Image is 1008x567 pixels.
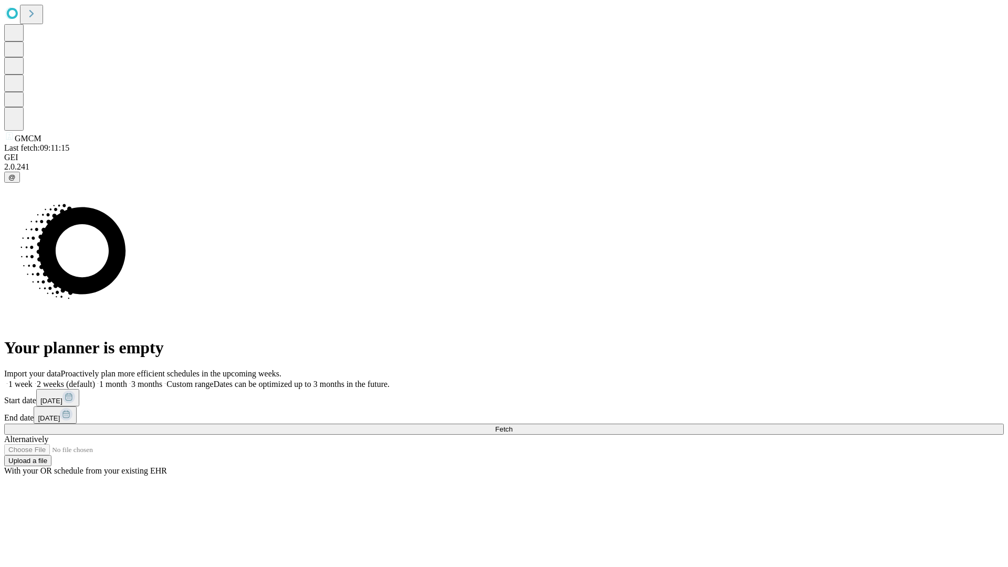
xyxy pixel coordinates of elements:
[8,173,16,181] span: @
[4,435,48,444] span: Alternatively
[99,380,127,388] span: 1 month
[36,389,79,406] button: [DATE]
[34,406,77,424] button: [DATE]
[4,338,1004,358] h1: Your planner is empty
[131,380,162,388] span: 3 months
[4,172,20,183] button: @
[15,134,41,143] span: GMCM
[4,143,69,152] span: Last fetch: 09:11:15
[4,153,1004,162] div: GEI
[4,162,1004,172] div: 2.0.241
[495,425,512,433] span: Fetch
[4,455,51,466] button: Upload a file
[37,380,95,388] span: 2 weeks (default)
[38,414,60,422] span: [DATE]
[166,380,213,388] span: Custom range
[4,466,167,475] span: With your OR schedule from your existing EHR
[4,424,1004,435] button: Fetch
[214,380,390,388] span: Dates can be optimized up to 3 months in the future.
[4,389,1004,406] div: Start date
[4,406,1004,424] div: End date
[8,380,33,388] span: 1 week
[61,369,281,378] span: Proactively plan more efficient schedules in the upcoming weeks.
[40,397,62,405] span: [DATE]
[4,369,61,378] span: Import your data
